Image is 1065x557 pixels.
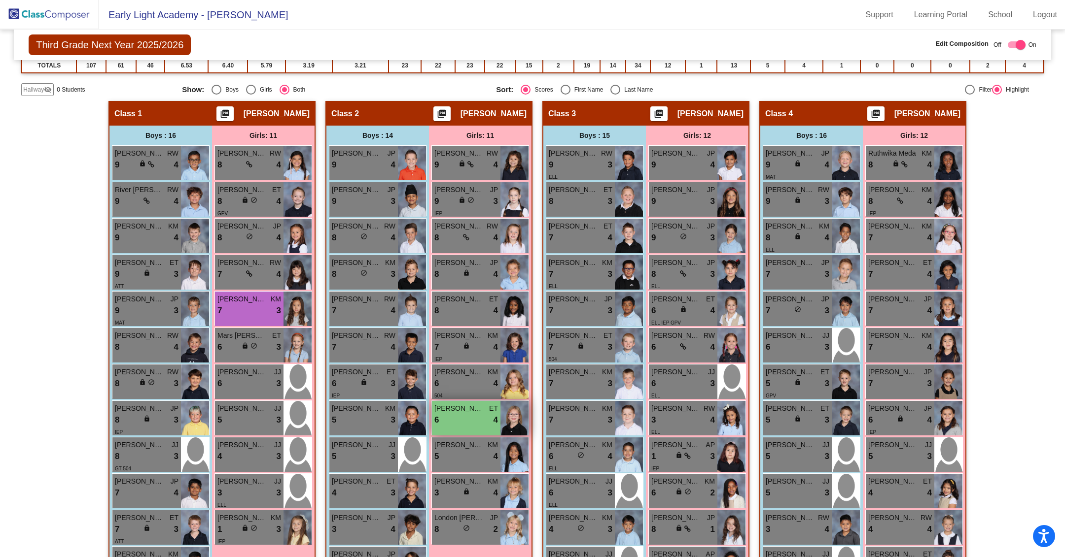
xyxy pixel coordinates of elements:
[217,159,222,171] span: 8
[766,221,815,231] span: [PERSON_NAME]
[1029,40,1036,49] span: On
[182,85,204,94] span: Show:
[277,341,281,354] span: 3
[707,185,715,195] span: JP
[710,341,715,354] span: 4
[922,221,932,231] span: KM
[384,221,395,231] span: RW
[651,258,701,268] span: [PERSON_NAME]
[332,341,336,354] span: 7
[459,160,465,167] span: lock
[549,231,553,244] span: 7
[821,294,829,304] span: JP
[332,304,336,317] span: 7
[707,221,715,231] span: JP
[217,148,267,159] span: [PERSON_NAME]
[434,341,439,354] span: 7
[766,148,815,159] span: [PERSON_NAME]
[570,85,603,94] div: First Name
[868,330,918,341] span: [PERSON_NAME]
[892,160,899,167] span: lock
[434,211,442,216] span: IEP
[868,304,873,317] span: 7
[906,7,976,23] a: Learning Portal
[766,268,770,281] span: 7
[868,148,918,159] span: Ruthwika Meda
[174,159,178,171] span: 4
[549,148,598,159] span: [PERSON_NAME]
[168,221,178,231] span: KM
[651,159,656,171] span: 9
[174,268,178,281] span: 3
[114,109,142,119] span: Class 1
[434,159,439,171] span: 9
[868,185,918,195] span: [PERSON_NAME]
[459,197,465,203] span: lock
[272,185,281,195] span: ET
[115,341,119,354] span: 8
[608,304,612,317] span: 3
[548,109,576,119] span: Class 3
[608,231,612,244] span: 4
[549,268,553,281] span: 7
[494,341,498,354] span: 4
[868,195,873,208] span: 8
[391,195,395,208] span: 3
[868,231,873,244] span: 7
[608,341,612,354] span: 3
[217,304,222,317] span: 7
[115,304,119,317] span: 9
[766,330,815,341] span: [PERSON_NAME]
[825,195,829,208] span: 3
[421,58,455,73] td: 22
[388,185,395,195] span: JP
[242,197,248,203] span: lock
[819,221,829,231] span: KM
[765,109,793,119] span: Class 4
[272,330,281,341] span: ET
[217,221,267,231] span: [PERSON_NAME]
[389,58,421,73] td: 23
[332,185,381,195] span: [PERSON_NAME]
[115,294,164,304] span: [PERSON_NAME]
[463,269,470,276] span: lock
[927,159,932,171] span: 4
[44,86,52,94] mat-icon: visibility_off
[574,58,600,73] td: 19
[467,197,474,203] span: do_not_disturb_alt
[927,341,932,354] span: 4
[927,304,932,317] span: 4
[360,233,367,240] span: do_not_disturb_alt
[922,148,932,159] span: KM
[549,185,598,195] span: [PERSON_NAME]
[217,258,267,268] span: [PERSON_NAME]
[244,109,310,119] span: [PERSON_NAME]
[391,341,395,354] span: 4
[494,195,498,208] span: 3
[496,85,513,94] span: Sort:
[171,294,178,304] span: JP
[710,195,715,208] span: 3
[434,231,439,244] span: 8
[750,58,784,73] td: 5
[680,306,687,313] span: lock
[825,304,829,317] span: 3
[549,304,553,317] span: 7
[332,231,336,244] span: 8
[217,211,228,216] span: GPV
[384,294,395,304] span: RW
[766,174,776,180] span: MAT
[651,148,701,159] span: [PERSON_NAME]
[494,231,498,244] span: 4
[270,258,281,268] span: RW
[99,7,288,23] span: Early Light Academy - [PERSON_NAME]
[246,233,253,240] span: do_not_disturb_alt
[608,159,612,171] span: 3
[868,159,873,171] span: 8
[766,231,770,244] span: 8
[256,85,272,94] div: Girls
[651,231,656,244] span: 9
[680,233,687,240] span: do_not_disturb_alt
[704,330,715,341] span: RW
[22,58,76,73] td: TOTALS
